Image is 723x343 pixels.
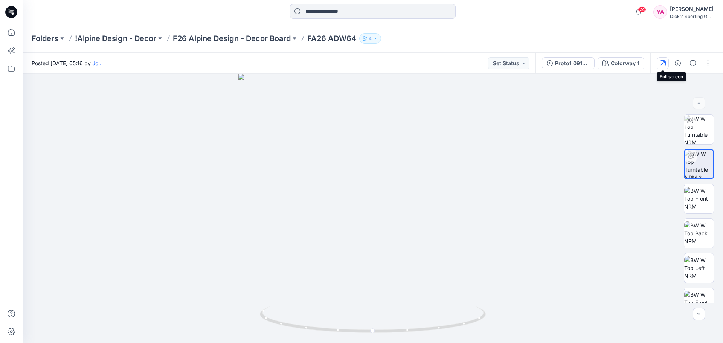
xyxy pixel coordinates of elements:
[542,57,595,69] button: Proto1 091625
[653,5,667,19] div: YA
[369,34,372,43] p: 4
[598,57,644,69] button: Colorway 1
[684,221,714,245] img: BW W Top Back NRM
[672,57,684,69] button: Details
[638,6,646,12] span: 24
[684,291,714,314] img: BW W Top Front Chest NRM
[684,187,714,210] img: BW W Top Front NRM
[684,256,714,280] img: BW W Top Left NRM
[670,5,714,14] div: [PERSON_NAME]
[670,14,714,19] div: Dick's Sporting G...
[307,33,356,44] p: FA26 ADW64
[92,60,101,66] a: Jo .
[359,33,381,44] button: 4
[684,115,714,144] img: BW W Top Turntable NRM
[685,150,713,178] img: BW W Top Turntable NRM 2
[32,59,101,67] span: Posted [DATE] 05:16 by
[611,59,639,67] div: Colorway 1
[75,33,156,44] a: !Alpine Design - Decor
[32,33,58,44] a: Folders
[555,59,590,67] div: Proto1 091625
[173,33,291,44] a: F26 Alpine Design - Decor Board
